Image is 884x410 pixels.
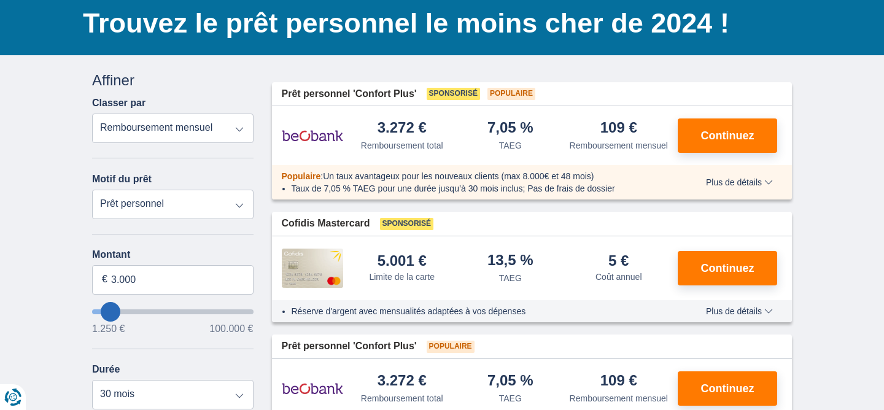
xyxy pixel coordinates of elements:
span: Prêt personnel 'Confort Plus' [282,339,417,354]
input: wantToBorrow [92,309,254,314]
label: Montant [92,249,254,260]
span: Sponsorisé [380,218,433,230]
div: 5 € [608,253,629,268]
div: Limite de la carte [369,271,435,283]
label: Motif du prêt [92,174,152,185]
span: Continuez [701,130,754,141]
span: Prêt personnel 'Confort Plus' [282,87,417,101]
span: Plus de détails [706,178,773,187]
span: Sponsorisé [427,88,480,100]
span: Plus de détails [706,307,773,315]
div: TAEG [499,392,522,404]
div: Remboursement total [361,392,443,404]
button: Continuez [678,251,777,285]
h1: Trouvez le prêt personnel le moins cher de 2024 ! [83,4,792,42]
div: 3.272 € [378,373,427,390]
div: 109 € [600,373,637,390]
span: Continuez [701,263,754,274]
div: TAEG [499,272,522,284]
div: Remboursement mensuel [570,392,668,404]
div: : [272,170,680,182]
span: Populaire [487,88,535,100]
div: 7,05 % [487,120,533,137]
div: 13,5 % [487,253,533,269]
span: Populaire [427,341,475,353]
div: Remboursement total [361,139,443,152]
li: Réserve d'argent avec mensualités adaptées à vos dépenses [292,305,670,317]
button: Plus de détails [697,177,782,187]
img: pret personnel Beobank [282,373,343,404]
img: pret personnel Cofidis CC [282,249,343,288]
img: pret personnel Beobank [282,120,343,151]
button: Continuez [678,371,777,406]
div: 3.272 € [378,120,427,137]
span: Populaire [282,171,321,181]
span: Cofidis Mastercard [282,217,370,231]
span: Un taux avantageux pour les nouveaux clients (max 8.000€ et 48 mois) [323,171,594,181]
span: Continuez [701,383,754,394]
div: Remboursement mensuel [570,139,668,152]
div: 109 € [600,120,637,137]
span: 100.000 € [209,324,253,334]
div: Affiner [92,70,254,91]
label: Classer par [92,98,145,109]
li: Taux de 7,05 % TAEG pour une durée jusqu’à 30 mois inclus; Pas de frais de dossier [292,182,670,195]
div: 7,05 % [487,373,533,390]
div: Coût annuel [595,271,642,283]
span: € [102,273,107,287]
button: Continuez [678,118,777,153]
label: Durée [92,364,120,375]
div: 5.001 € [378,253,427,268]
button: Plus de détails [697,306,782,316]
span: 1.250 € [92,324,125,334]
div: TAEG [499,139,522,152]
